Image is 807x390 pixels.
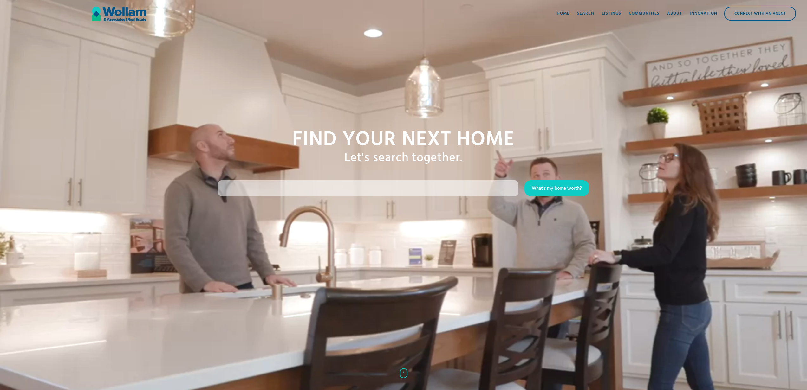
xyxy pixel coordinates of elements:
[686,4,721,23] a: Innovation
[629,10,660,17] div: Communities
[724,7,796,21] a: Connect with an Agent
[92,4,146,23] a: home
[602,10,621,17] div: Listings
[625,4,663,23] a: Communities
[663,4,686,23] a: About
[553,4,573,23] a: Home
[667,10,682,17] div: About
[690,10,717,17] div: Innovation
[557,10,569,17] div: Home
[598,4,625,23] a: Listings
[292,129,515,151] h1: Find your NExt home
[524,180,589,196] a: What's my home worth?
[344,151,463,166] h1: Let's search together.
[725,7,795,20] div: Connect with an Agent
[577,10,594,17] div: Search
[573,4,598,23] a: Search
